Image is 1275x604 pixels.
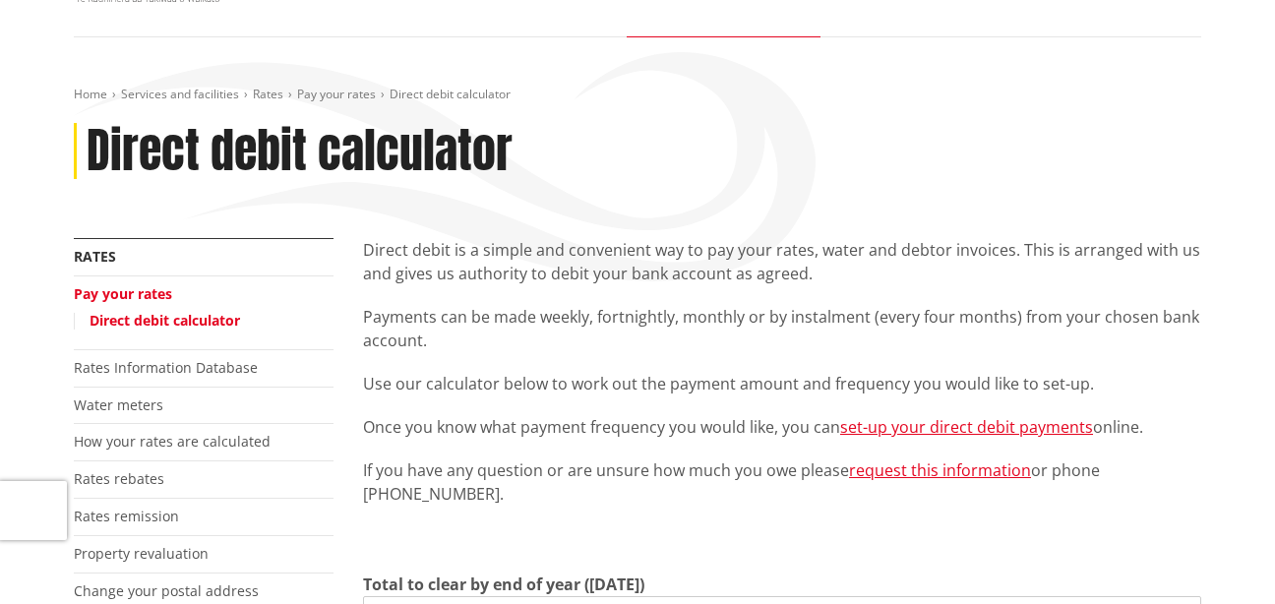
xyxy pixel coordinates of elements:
a: Property revaluation [74,544,209,563]
a: Rates [253,86,283,102]
a: Change your postal address [74,581,259,600]
a: Rates rebates [74,469,164,488]
p: Once you know what payment frequency you would like, you can online. [363,415,1201,439]
p: Payments can be made weekly, fortnightly, monthly or by instalment (every four months) from your ... [363,305,1201,352]
a: Pay your rates [74,284,172,303]
a: Rates remission [74,507,179,525]
a: How your rates are calculated [74,432,271,451]
a: Pay your rates [297,86,376,102]
span: Direct debit calculator [390,86,511,102]
p: Use our calculator below to work out the payment amount and frequency you would like to set-up. [363,372,1201,395]
a: Home [74,86,107,102]
a: request this information [849,459,1031,481]
nav: breadcrumb [74,87,1201,103]
label: Total to clear by end of year ([DATE]) [363,573,644,596]
a: Services and facilities [121,86,239,102]
a: Rates Information Database [74,358,258,377]
a: Rates [74,247,116,266]
iframe: Messenger Launcher [1184,521,1255,592]
a: set-up your direct debit payments [840,416,1093,438]
h1: Direct debit calculator [87,123,513,180]
p: If you have any question or are unsure how much you owe please or phone [PHONE_NUMBER]. [363,458,1201,506]
a: Water meters [74,395,163,414]
p: Direct debit is a simple and convenient way to pay your rates, water and debtor invoices. This is... [363,238,1201,285]
a: Direct debit calculator [90,311,240,330]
